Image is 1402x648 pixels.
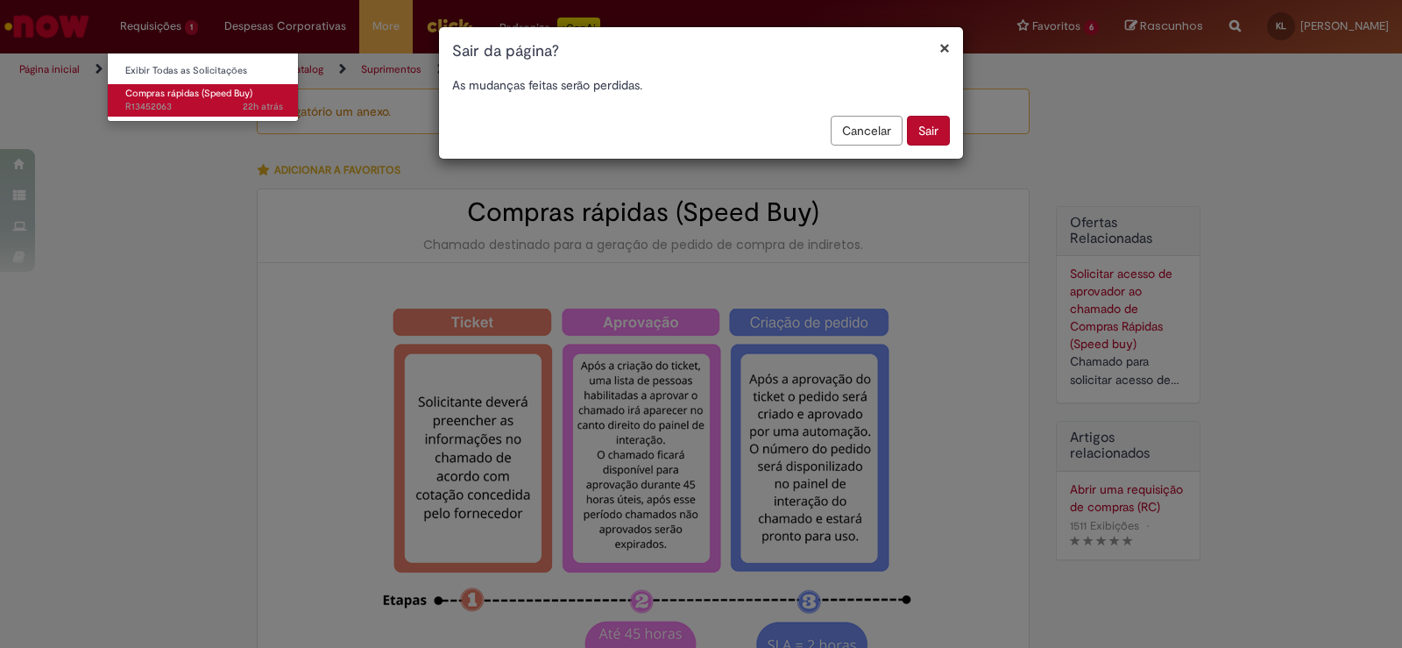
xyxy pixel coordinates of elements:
a: Exibir Todas as Solicitações [108,61,301,81]
span: 22h atrás [243,100,283,113]
button: Cancelar [831,116,903,146]
span: R13452063 [125,100,283,114]
p: As mudanças feitas serão perdidas. [452,76,950,94]
ul: Requisições [107,53,299,122]
time: 27/08/2025 11:54:09 [243,100,283,113]
button: Sair [907,116,950,146]
a: Aberto R13452063 : Compras rápidas (Speed Buy) [108,84,301,117]
button: Fechar modal [939,39,950,57]
span: Compras rápidas (Speed Buy) [125,87,252,100]
h1: Sair da página? [452,40,950,63]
